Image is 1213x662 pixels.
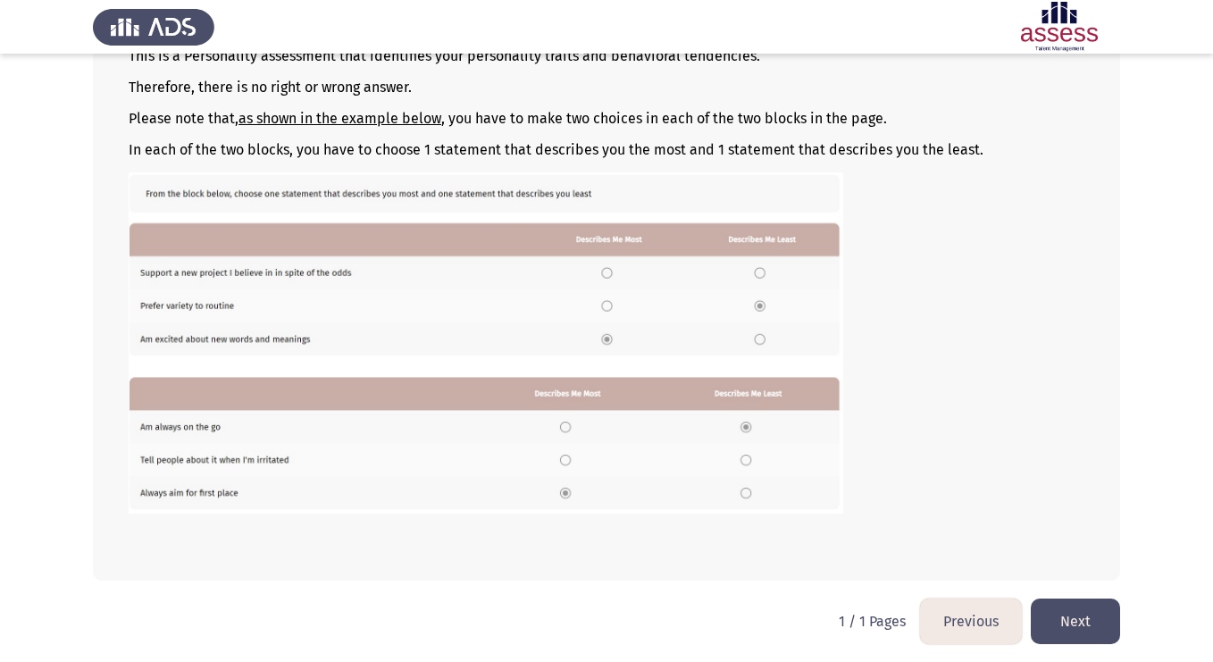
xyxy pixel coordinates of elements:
[999,2,1120,52] img: Assessment logo of Development Assessment R1 (EN/AR)
[1031,599,1120,644] button: load next page
[238,110,441,127] u: as shown in the example below
[839,613,906,630] p: 1 / 1 Pages
[129,141,1084,158] p: In each of the two blocks, you have to choose 1 statement that describes you the most and 1 state...
[920,599,1022,644] button: load previous page
[129,79,1084,96] p: Therefore, there is no right or wrong answer.
[129,110,1084,127] p: Please note that, , you have to make two choices in each of the two blocks in the page.
[129,47,1084,64] p: This is a Personality assessment that identifies your personality traits and behavioral tendencies.
[93,2,214,52] img: Assess Talent Management logo
[129,172,843,513] img: QURTIE9DTSBFTi5qcGcxNjM2MDE0NDQzNTMw.jpg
